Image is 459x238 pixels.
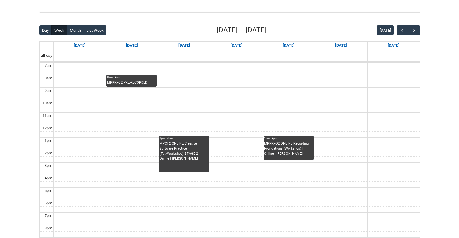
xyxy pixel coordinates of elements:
button: Next Week [408,25,420,35]
button: [DATE] [377,25,394,35]
button: Day [39,25,52,35]
a: Go to September 17, 2025 [229,42,244,49]
div: 2pm [43,150,53,156]
div: 7am [43,63,53,69]
a: Go to September 19, 2025 [334,42,348,49]
div: 1pm - 3pm [264,136,313,141]
div: 11am [41,113,53,119]
div: 1pm - 4pm [160,136,208,141]
button: Week [51,25,67,35]
a: Go to September 15, 2025 [125,42,139,49]
div: 4pm [43,175,53,181]
div: 8pm [43,225,53,231]
div: 3pm [43,163,53,169]
div: 1pm [43,138,53,144]
h2: [DATE] – [DATE] [217,25,267,35]
div: 8am - 9am [107,75,156,80]
a: Go to September 18, 2025 [281,42,296,49]
div: 10am [41,100,53,106]
div: 6pm [43,200,53,206]
a: Go to September 14, 2025 [73,42,87,49]
button: List Week [83,25,106,35]
span: all-day [40,52,53,59]
div: 9am [43,88,53,94]
div: MPRRFO2 ONLINE Recording Foundations (Workshop) | Online | [PERSON_NAME] [264,141,313,157]
div: MPRRFO2 PRE-RECORDED VIDEO Recording Foundations (Lecture/Tut) | Online | [PERSON_NAME] [107,80,156,87]
img: REDU_GREY_LINE [39,9,420,15]
button: Month [67,25,84,35]
div: 7pm [43,213,53,219]
a: Go to September 20, 2025 [386,42,401,49]
a: Go to September 16, 2025 [177,42,192,49]
button: Previous Week [397,25,408,35]
div: 5pm [43,188,53,194]
div: MPCT2 ONLINE Creative Software Practice (Tut/Workshop) STAGE 2 | Online | [PERSON_NAME] [160,141,208,161]
div: 8am [43,75,53,81]
div: 12pm [41,125,53,131]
